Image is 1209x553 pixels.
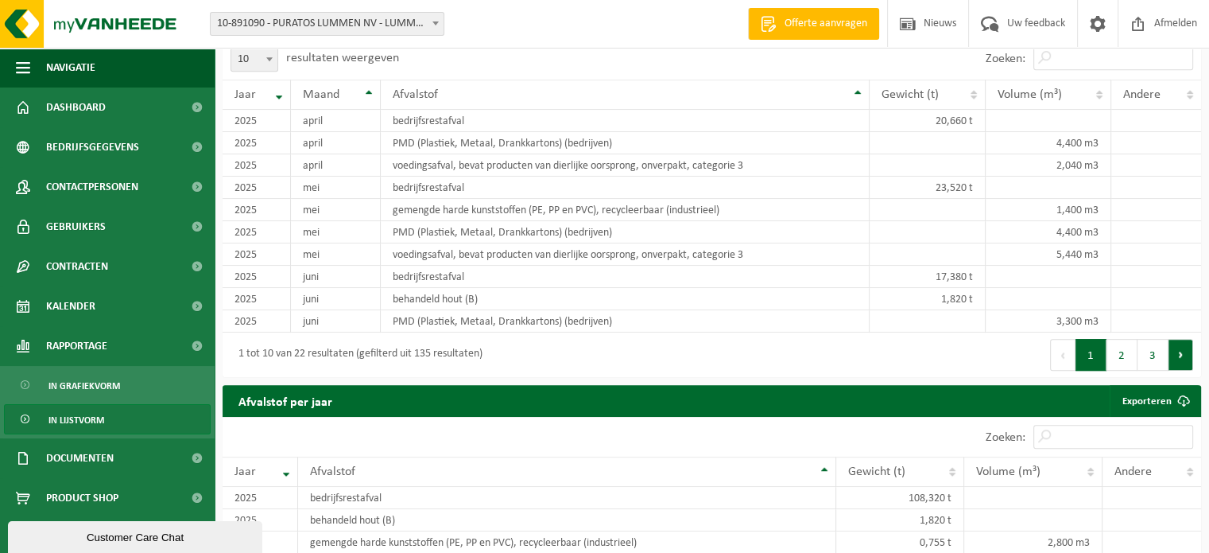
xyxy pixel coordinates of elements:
span: Contracten [46,247,108,286]
a: In grafiekvorm [4,370,211,400]
label: Zoeken: [986,53,1025,65]
td: 2025 [223,221,291,243]
span: Kalender [46,286,95,326]
span: Rapportage [46,326,107,366]
td: 4,400 m3 [986,221,1111,243]
span: 10-891090 - PURATOS LUMMEN NV - LUMMEN [210,12,444,36]
td: 5,440 m3 [986,243,1111,266]
td: 2025 [223,310,291,333]
td: bedrijfsrestafval [381,110,870,132]
span: Maand [303,88,339,101]
td: 2025 [223,288,291,310]
label: Zoeken: [986,431,1025,444]
td: juni [291,288,380,310]
span: Navigatie [46,48,95,88]
button: Next [1168,339,1193,371]
span: Product Shop [46,478,118,518]
td: april [291,110,380,132]
span: Afvalstof [393,88,438,101]
span: Gebruikers [46,207,106,247]
span: Jaar [234,465,256,478]
span: Contactpersonen [46,167,138,207]
button: 1 [1075,339,1106,371]
td: juni [291,310,380,333]
td: mei [291,243,380,266]
button: Previous [1050,339,1075,371]
span: Volume (m³) [976,465,1040,478]
td: PMD (Plastiek, Metaal, Drankkartons) (bedrijven) [381,132,870,154]
span: 10 [231,49,277,71]
iframe: chat widget [8,518,265,553]
span: 10 [231,48,278,72]
span: Dashboard [46,88,106,127]
td: 2025 [223,132,291,154]
td: 108,320 t [836,487,964,509]
td: april [291,132,380,154]
td: bedrijfsrestafval [381,266,870,288]
td: bedrijfsrestafval [298,487,836,509]
span: Gewicht (t) [848,465,905,478]
span: Bedrijfsgegevens [46,127,139,167]
span: Andere [1114,465,1152,478]
span: Gewicht (t) [882,88,939,101]
td: 4,400 m3 [986,132,1111,154]
div: 1 tot 10 van 22 resultaten (gefilterd uit 135 resultaten) [231,341,482,369]
a: In lijstvorm [4,404,211,434]
td: voedingsafval, bevat producten van dierlijke oorsprong, onverpakt, categorie 3 [381,154,870,177]
td: 2025 [223,154,291,177]
td: PMD (Plastiek, Metaal, Drankkartons) (bedrijven) [381,221,870,243]
span: In lijstvorm [48,405,104,435]
span: Andere [1123,88,1161,101]
td: 20,660 t [870,110,986,132]
span: Volume (m³) [998,88,1062,101]
td: 2025 [223,266,291,288]
td: 2,040 m3 [986,154,1111,177]
td: 2025 [223,487,298,509]
td: gemengde harde kunststoffen (PE, PP en PVC), recycleerbaar (industrieel) [381,199,870,221]
td: 2025 [223,243,291,266]
td: 23,520 t [870,177,986,199]
span: Afvalstof [310,465,355,478]
td: 1,820 t [836,509,964,532]
td: 2025 [223,199,291,221]
td: juni [291,266,380,288]
td: 1,820 t [870,288,986,310]
td: 1,400 m3 [986,199,1111,221]
td: behandeld hout (B) [381,288,870,310]
td: 3,300 m3 [986,310,1111,333]
td: voedingsafval, bevat producten van dierlijke oorsprong, onverpakt, categorie 3 [381,243,870,266]
td: behandeld hout (B) [298,509,836,532]
td: mei [291,177,380,199]
td: bedrijfsrestafval [381,177,870,199]
span: 10-891090 - PURATOS LUMMEN NV - LUMMEN [211,13,444,35]
a: Exporteren [1110,385,1199,417]
span: Documenten [46,438,114,478]
button: 3 [1137,339,1168,371]
button: 2 [1106,339,1137,371]
span: Offerte aanvragen [781,16,871,32]
label: resultaten weergeven [286,52,399,64]
td: mei [291,199,380,221]
span: In grafiekvorm [48,371,120,401]
a: Offerte aanvragen [748,8,879,40]
td: 2025 [223,110,291,132]
td: 2025 [223,509,298,532]
td: 17,380 t [870,266,986,288]
td: PMD (Plastiek, Metaal, Drankkartons) (bedrijven) [381,310,870,333]
h2: Afvalstof per jaar [223,385,348,416]
span: Jaar [234,88,256,101]
td: april [291,154,380,177]
td: mei [291,221,380,243]
td: 2025 [223,177,291,199]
